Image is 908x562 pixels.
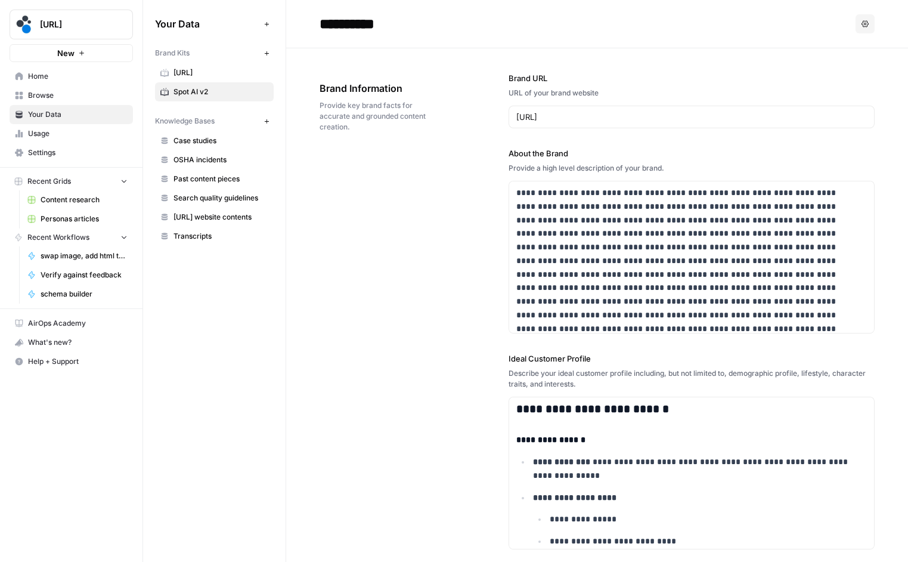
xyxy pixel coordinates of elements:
[10,67,133,86] a: Home
[28,356,128,367] span: Help + Support
[22,190,133,209] a: Content research
[10,143,133,162] a: Settings
[155,82,274,101] a: Spot AI v2
[41,214,128,224] span: Personas articles
[10,172,133,190] button: Recent Grids
[155,17,259,31] span: Your Data
[28,128,128,139] span: Usage
[155,63,274,82] a: [URL]
[173,231,268,242] span: Transcripts
[173,155,268,165] span: OSHA incidents
[28,109,128,120] span: Your Data
[10,44,133,62] button: New
[27,232,89,243] span: Recent Workflows
[10,352,133,371] button: Help + Support
[173,212,268,223] span: [URL] website contents
[155,169,274,189] a: Past content pieces
[10,124,133,143] a: Usage
[155,208,274,227] a: [URL] website contents
[173,135,268,146] span: Case studies
[41,289,128,299] span: schema builder
[10,10,133,39] button: Workspace: spot.ai
[28,71,128,82] span: Home
[10,105,133,124] a: Your Data
[173,174,268,184] span: Past content pieces
[320,81,442,95] span: Brand Information
[155,48,190,58] span: Brand Kits
[41,194,128,205] span: Content research
[57,47,75,59] span: New
[155,227,274,246] a: Transcripts
[28,90,128,101] span: Browse
[41,251,128,261] span: swap image, add html table to post body
[173,67,268,78] span: [URL]
[320,100,442,132] span: Provide key brand facts for accurate and grounded content creation.
[27,176,71,187] span: Recent Grids
[509,147,875,159] label: About the Brand
[173,193,268,203] span: Search quality guidelines
[22,265,133,285] a: Verify against feedback
[155,150,274,169] a: OSHA incidents
[22,246,133,265] a: swap image, add html table to post body
[10,333,133,352] button: What's new?
[155,189,274,208] a: Search quality guidelines
[10,314,133,333] a: AirOps Academy
[509,72,875,84] label: Brand URL
[40,18,112,30] span: [URL]
[28,318,128,329] span: AirOps Academy
[22,209,133,228] a: Personas articles
[509,163,875,174] div: Provide a high level description of your brand.
[516,111,867,123] input: www.sundaysoccer.com
[509,353,875,365] label: Ideal Customer Profile
[10,86,133,105] a: Browse
[155,116,215,126] span: Knowledge Bases
[14,14,35,35] img: spot.ai Logo
[10,334,132,351] div: What's new?
[173,87,268,97] span: Spot AI v2
[155,131,274,150] a: Case studies
[41,270,128,280] span: Verify against feedback
[509,368,875,390] div: Describe your ideal customer profile including, but not limited to, demographic profile, lifestyl...
[10,228,133,246] button: Recent Workflows
[28,147,128,158] span: Settings
[22,285,133,304] a: schema builder
[509,88,875,98] div: URL of your brand website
